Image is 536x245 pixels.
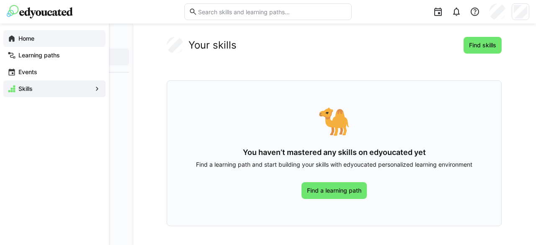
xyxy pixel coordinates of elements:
[197,8,347,15] input: Search skills and learning paths…
[301,182,367,199] a: Find a learning path
[194,148,474,157] h3: You haven’t mastered any skills on edyoucated yet
[306,186,363,195] span: Find a learning path
[464,37,502,54] button: Find skills
[468,41,497,49] span: Find skills
[194,160,474,169] p: Find a learning path and start building your skills with edyoucated personalized learning environ...
[194,108,474,134] div: 🐪
[188,39,237,52] h2: Your skills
